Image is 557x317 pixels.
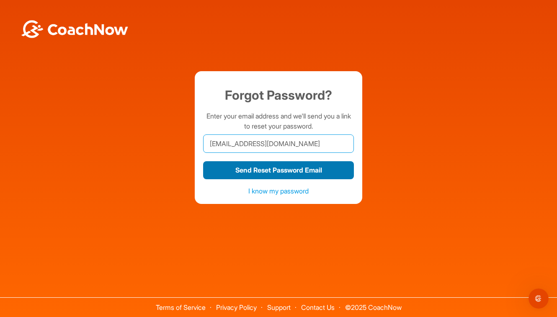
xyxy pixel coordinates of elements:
a: Contact Us [301,303,335,312]
a: Terms of Service [156,303,206,312]
img: BwLJSsUCoWCh5upNqxVrqldRgqLPVwmV24tXu5FoVAoFEpwwqQ3VIfuoInZCoVCoTD4vwADAC3ZFMkVEQFDAAAAAElFTkSuQmCC [20,20,129,38]
a: Support [267,303,291,312]
a: I know my password [248,187,309,195]
a: Privacy Policy [216,303,257,312]
h1: Forgot Password? [203,86,354,105]
iframe: Intercom live chat [529,289,549,309]
span: © 2025 CoachNow [341,298,406,311]
input: Email [203,134,354,153]
p: Enter your email address and we'll send you a link to reset your password. [203,111,354,131]
button: Send Reset Password Email [203,161,354,179]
